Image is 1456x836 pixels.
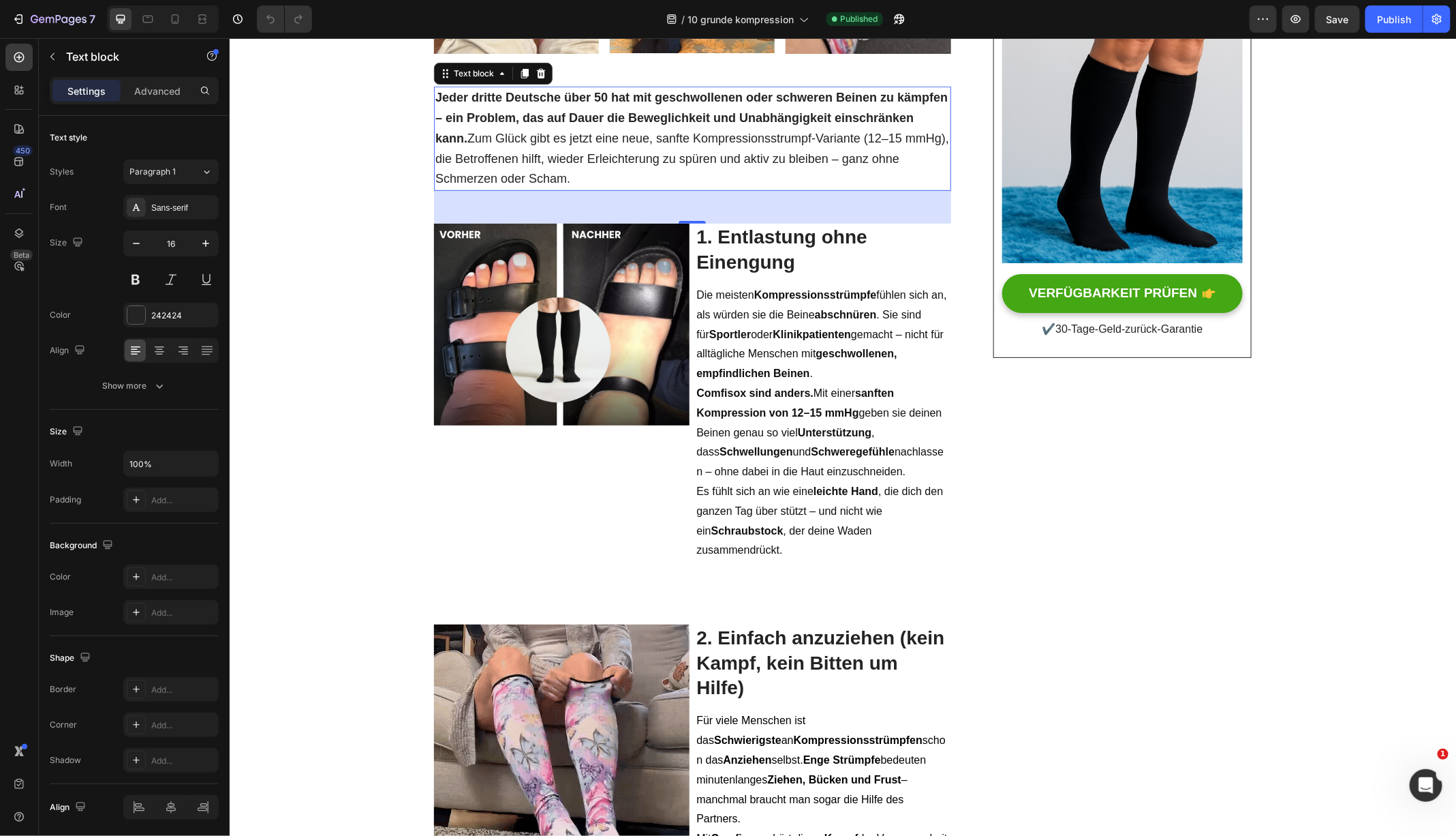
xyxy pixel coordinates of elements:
[467,251,717,341] span: Die meisten fühlen sich an, als würden sie die Beine . Sie sind für oder gemacht – nicht für allt...
[13,145,33,156] div: 450
[681,12,685,27] span: /
[50,754,81,766] div: Shadow
[151,684,215,696] div: Add...
[564,696,693,708] strong: Kompressionsstrümpfen
[480,290,521,302] strong: Sportler
[50,342,88,360] div: Align
[773,236,1013,275] a: VERFÜGBARKEIT PRÜFEN
[568,389,642,400] strong: Unterstützung
[774,282,1012,301] p: 30-Tage-Geld-zurück-Garantie
[50,537,116,555] div: Background
[1327,14,1349,25] span: Save
[10,250,33,260] div: Beta
[525,251,647,263] strong: Kompressionsstrümpfe
[151,310,215,322] div: 242424
[50,374,219,398] button: Show more
[584,447,649,459] strong: leichte Hand
[574,716,651,728] strong: Enge Strümpfe
[151,607,215,619] div: Add...
[50,201,67,213] div: Font
[467,676,715,786] span: Für viele Menschen ist das an schon das selbst. bedeuten minutenlanges – manchmal braucht man sog...
[151,571,215,584] div: Add...
[543,290,621,302] strong: Klinikpatienten
[484,696,552,708] strong: Schwierigste
[151,494,215,507] div: Add...
[124,451,218,476] input: Auto
[482,794,531,806] strong: Comfisox
[151,719,215,732] div: Add...
[50,494,81,506] div: Padding
[595,794,629,806] strong: Kampf
[50,606,74,618] div: Image
[467,349,584,361] strong: Comfisox sind anders.
[482,487,554,498] strong: Schraubstock
[467,447,713,518] span: Es fühlt sich an wie eine , die dich den ganzen Tag über stützt – und nicht wie ein , der deine W...
[66,48,182,65] p: Text block
[585,271,647,282] strong: abschnüren
[50,234,86,252] div: Size
[50,309,71,321] div: Color
[50,649,93,668] div: Shape
[687,12,794,27] span: 10 grunde kompression
[493,716,542,728] strong: Anziehen
[257,5,312,33] div: Undo/Redo
[134,84,181,98] p: Advanced
[840,13,878,25] span: Published
[467,349,714,439] span: Mit einer geben sie deinen Beinen genau so viel , dass und nachlassen – ohne dabei in die Haut ei...
[151,755,215,767] div: Add...
[465,185,721,238] h2: 1. Entlastung ohne Einengung
[538,736,671,747] strong: Ziehen, Bücken und Frust
[50,798,89,817] div: Align
[67,84,106,98] p: Settings
[50,571,71,583] div: Color
[467,349,664,380] strong: sanften Kompression von 12–15 mmHg
[151,202,215,214] div: Sans-serif
[799,247,967,264] p: VERFÜGBARKEIT PRÜFEN
[465,586,721,663] h2: 2. Einfach anzuziehen (kein Kampf, kein Bitten um Hilfe)
[1377,12,1411,27] div: Publish
[103,379,166,393] div: Show more
[1410,769,1442,802] iframe: Intercom live chat
[230,38,1456,836] iframe: Design area
[490,408,563,419] strong: Schwellungen
[50,683,76,696] div: Border
[129,166,176,178] span: Paragraph 1
[812,285,826,297] span: ✔️
[1365,5,1423,33] button: Publish
[50,132,87,144] div: Text style
[50,458,72,470] div: Width
[1315,5,1360,33] button: Save
[89,11,95,27] p: 7
[50,719,77,731] div: Corner
[123,160,219,184] button: Paragraph 1
[50,423,86,441] div: Size
[1438,749,1449,760] span: 1
[581,408,665,419] strong: Schweregefühle
[50,166,74,178] div: Styles
[5,5,102,33] button: 7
